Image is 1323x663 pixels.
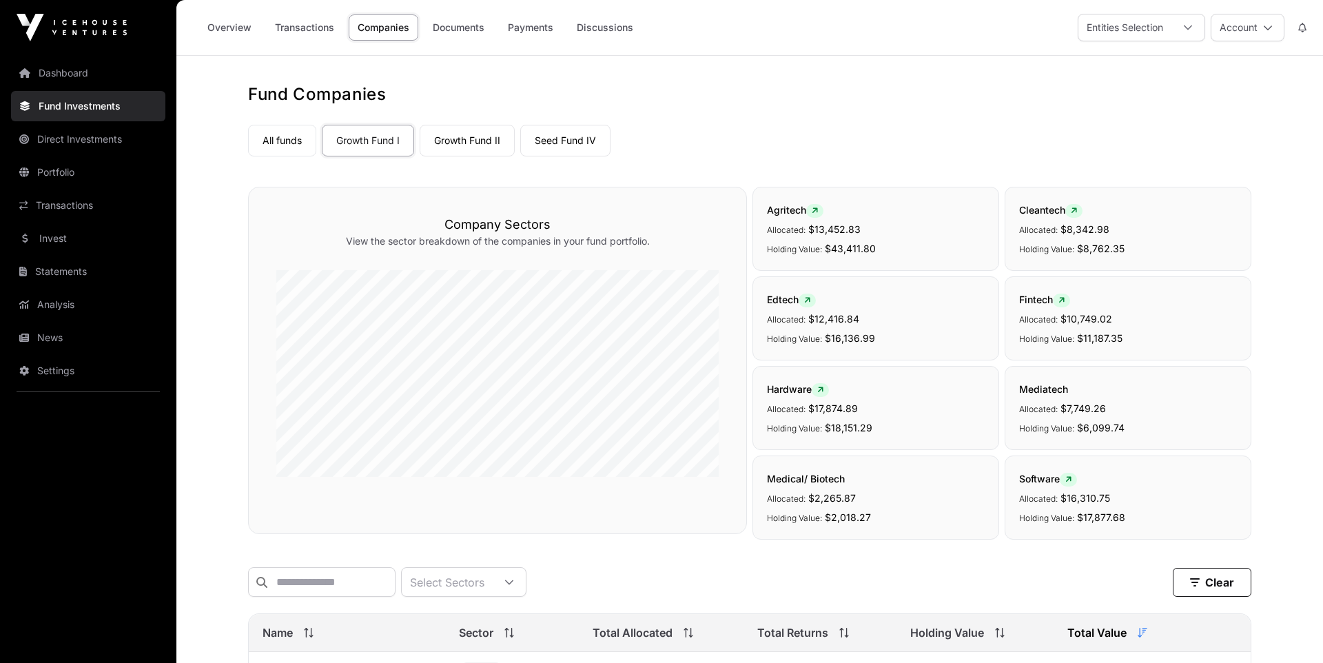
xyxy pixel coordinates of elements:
[11,91,165,121] a: Fund Investments
[1077,511,1125,523] span: $17,877.68
[1211,14,1284,41] button: Account
[459,624,493,641] span: Sector
[11,289,165,320] a: Analysis
[248,83,1251,105] h1: Fund Companies
[11,58,165,88] a: Dashboard
[825,243,876,254] span: $43,411.80
[1019,473,1077,484] span: Software
[1019,225,1058,235] span: Allocated:
[1067,624,1127,641] span: Total Value
[1077,332,1122,344] span: $11,187.35
[11,157,165,187] a: Portfolio
[1173,568,1251,597] button: Clear
[1077,422,1125,433] span: $6,099.74
[11,256,165,287] a: Statements
[1060,313,1112,325] span: $10,749.02
[825,422,872,433] span: $18,151.29
[1060,223,1109,235] span: $8,342.98
[767,314,806,325] span: Allocated:
[1254,597,1323,663] iframe: Chat Widget
[767,225,806,235] span: Allocated:
[767,294,816,305] span: Edtech
[1078,14,1171,41] div: Entities Selection
[349,14,418,41] a: Companies
[808,492,856,504] span: $2,265.87
[1019,314,1058,325] span: Allocated:
[248,125,316,156] a: All funds
[1019,383,1068,395] span: Mediatech
[276,215,719,234] h3: Company Sectors
[1060,492,1110,504] span: $16,310.75
[276,234,719,248] p: View the sector breakdown of the companies in your fund portfolio.
[11,223,165,254] a: Invest
[767,513,822,523] span: Holding Value:
[808,402,858,414] span: $17,874.89
[11,356,165,386] a: Settings
[767,204,823,216] span: Agritech
[593,624,673,641] span: Total Allocated
[520,125,611,156] a: Seed Fund IV
[757,624,828,641] span: Total Returns
[1019,423,1074,433] span: Holding Value:
[1019,294,1070,305] span: Fintech
[767,244,822,254] span: Holding Value:
[499,14,562,41] a: Payments
[767,383,829,395] span: Hardware
[1019,493,1058,504] span: Allocated:
[825,511,871,523] span: $2,018.27
[808,223,861,235] span: $13,452.83
[322,125,414,156] a: Growth Fund I
[808,313,859,325] span: $12,416.84
[1019,513,1074,523] span: Holding Value:
[402,568,493,596] div: Select Sectors
[767,423,822,433] span: Holding Value:
[767,493,806,504] span: Allocated:
[767,404,806,414] span: Allocated:
[1019,244,1074,254] span: Holding Value:
[1019,334,1074,344] span: Holding Value:
[11,124,165,154] a: Direct Investments
[1060,402,1106,414] span: $7,749.26
[767,473,845,484] span: Medical/ Biotech
[17,14,127,41] img: Icehouse Ventures Logo
[11,323,165,353] a: News
[1019,404,1058,414] span: Allocated:
[11,190,165,221] a: Transactions
[198,14,260,41] a: Overview
[420,125,515,156] a: Growth Fund II
[910,624,984,641] span: Holding Value
[263,624,293,641] span: Name
[825,332,875,344] span: $16,136.99
[266,14,343,41] a: Transactions
[1077,243,1125,254] span: $8,762.35
[568,14,642,41] a: Discussions
[424,14,493,41] a: Documents
[1019,204,1083,216] span: Cleantech
[767,334,822,344] span: Holding Value:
